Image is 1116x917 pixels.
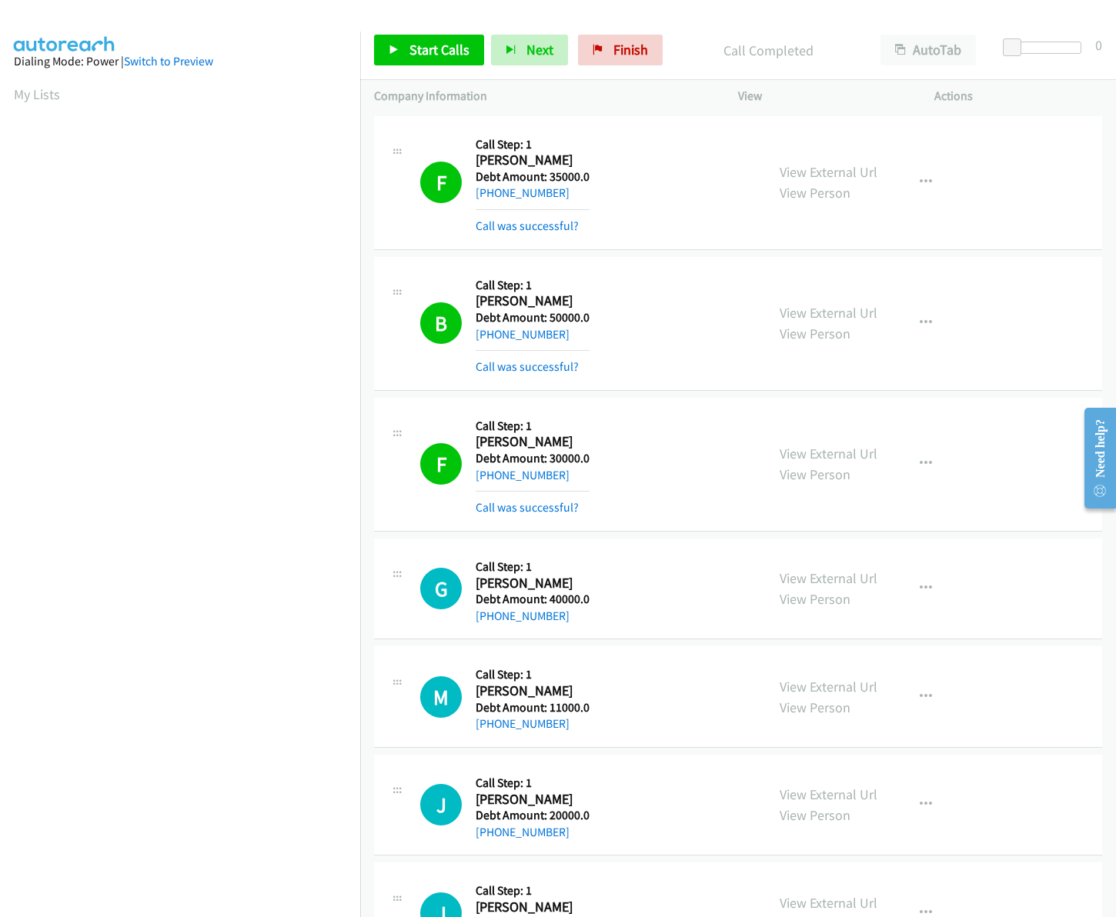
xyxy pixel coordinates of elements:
h5: Call Step: 1 [476,278,590,293]
h5: Debt Amount: 50000.0 [476,310,590,325]
iframe: Resource Center [1071,397,1116,519]
p: View [738,87,907,105]
h5: Call Step: 1 [476,883,590,899]
a: View Person [780,465,850,483]
button: AutoTab [880,35,976,65]
span: Finish [613,41,648,58]
p: Company Information [374,87,710,105]
a: View External Url [780,678,877,695]
h2: [PERSON_NAME] [476,152,587,169]
h2: [PERSON_NAME] [476,791,587,809]
h1: M [420,676,462,718]
a: View Person [780,590,850,608]
div: 0 [1095,35,1102,55]
a: View Person [780,699,850,716]
a: Call was successful? [476,359,579,374]
p: Call Completed [683,40,853,61]
a: [PHONE_NUMBER] [476,468,570,482]
a: View External Url [780,304,877,322]
a: Start Calls [374,35,484,65]
a: [PHONE_NUMBER] [476,609,570,623]
h5: Call Step: 1 [476,667,590,682]
a: View External Url [780,163,877,181]
a: View External Url [780,785,877,803]
a: View External Url [780,894,877,912]
h5: Debt Amount: 20000.0 [476,808,590,823]
h2: [PERSON_NAME] [476,433,587,451]
h1: J [420,784,462,825]
h1: F [420,162,462,203]
div: The call is yet to be attempted [420,676,462,718]
p: Actions [934,87,1103,105]
h1: G [420,568,462,609]
a: View Person [780,184,850,202]
button: Next [491,35,568,65]
a: View Person [780,806,850,824]
h2: [PERSON_NAME] [476,899,587,916]
a: View External Url [780,445,877,462]
h1: F [420,443,462,485]
h5: Debt Amount: 11000.0 [476,700,590,715]
span: Start Calls [409,41,469,58]
h5: Call Step: 1 [476,137,590,152]
h5: Call Step: 1 [476,775,590,791]
a: View Person [780,325,850,342]
h5: Debt Amount: 35000.0 [476,169,590,185]
span: Next [526,41,553,58]
h2: [PERSON_NAME] [476,292,587,310]
h5: Call Step: 1 [476,559,590,575]
a: Call was successful? [476,500,579,515]
div: The call is yet to be attempted [420,568,462,609]
a: View External Url [780,569,877,587]
a: My Lists [14,85,60,103]
a: [PHONE_NUMBER] [476,185,570,200]
a: [PHONE_NUMBER] [476,327,570,342]
a: [PHONE_NUMBER] [476,825,570,839]
h2: [PERSON_NAME] [476,575,587,592]
h5: Debt Amount: 30000.0 [476,451,590,466]
h5: Call Step: 1 [476,418,590,434]
div: Dialing Mode: Power | [14,52,346,71]
h2: [PERSON_NAME] [476,682,587,700]
iframe: Dialpad [14,118,360,849]
a: Finish [578,35,663,65]
h5: Debt Amount: 40000.0 [476,592,590,607]
a: Switch to Preview [124,54,213,68]
a: Call was successful? [476,218,579,233]
div: Delay between calls (in seconds) [1011,42,1081,54]
a: [PHONE_NUMBER] [476,716,570,731]
h1: B [420,302,462,344]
